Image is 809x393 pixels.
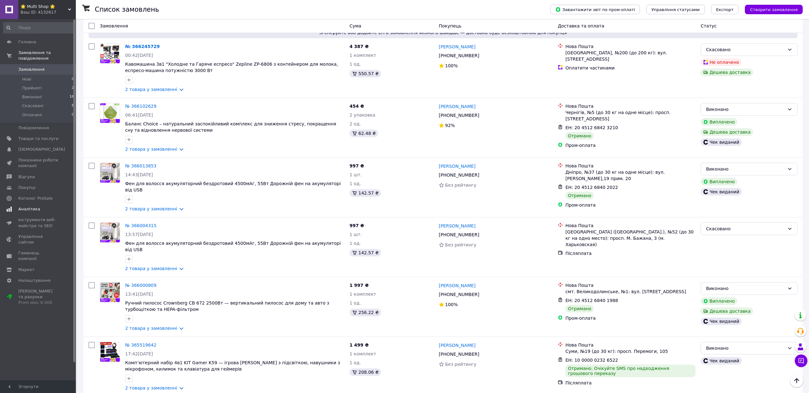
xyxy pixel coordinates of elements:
a: Комп’ютерний набір 4в1 KIT Gamer K59 — ігрова [PERSON_NAME] з підсвіткою, навушники з мікрофоном,... [125,360,340,372]
div: Післяплата [565,380,696,386]
img: Фото товару [100,223,120,242]
span: Управління статусами [651,7,700,12]
span: Виконані [22,94,42,100]
span: 2 од. [350,121,361,126]
span: ЕН: 20 4512 6840 2022 [565,185,618,190]
div: [PHONE_NUMBER] [438,171,481,179]
span: Покупці [18,185,35,190]
div: Суми, №19 (до 30 кг): просп. Перемоги, 105 [565,348,696,354]
span: 17:42[DATE] [125,351,153,356]
span: [DEMOGRAPHIC_DATA] [18,147,65,152]
a: [PERSON_NAME] [439,44,476,50]
button: Чат з покупцем [795,354,807,367]
div: [PHONE_NUMBER] [438,350,481,359]
button: Створити замовлення [745,5,803,14]
div: Чек виданий [701,188,742,196]
div: Дешева доставка [701,69,753,76]
span: Експорт [716,7,734,12]
span: Доставка та оплата [558,23,604,28]
span: Статус [701,23,717,28]
img: Фото товару [100,103,120,123]
div: Дешева доставка [701,307,753,315]
span: Без рейтингу [445,362,477,367]
div: Не оплачено [701,58,741,66]
div: Оплатити частинами [565,65,696,71]
span: 100% [445,63,458,68]
input: Пошук [3,22,75,33]
a: 2 товара у замовленні [125,147,177,152]
span: Фен для волосся акумуляторний бездротовий 4500мАг, 55Вт Дорожній фен на акумуляторі від USB [125,181,341,192]
div: Дніпро, №37 (до 30 кг на одне місце): вул. [PERSON_NAME],19 прим. 20 [565,169,696,182]
a: [PERSON_NAME] [439,342,476,348]
a: № 366004315 [125,223,156,228]
span: 454 ₴ [350,104,364,109]
span: Повідомлення [18,125,49,131]
button: Наверх [790,374,803,387]
span: Замовлення [18,67,45,72]
span: Без рейтингу [445,242,477,247]
span: Налаштування [18,278,51,283]
div: 62.48 ₴ [350,130,378,137]
div: Чек виданий [701,317,742,325]
span: 🌟 Multi Shop 🌟 [21,4,68,9]
span: Показники роботи компанії [18,157,58,169]
span: 1 499 ₴ [350,342,369,348]
a: 2 товара у замовленні [125,385,177,390]
div: Нова Пошта [565,342,696,348]
span: Управління сайтом [18,234,58,245]
div: Чек виданий [701,357,742,365]
div: Пром-оплата [565,142,696,148]
img: Фото товару [100,282,120,302]
span: 1 997 ₴ [350,283,369,288]
span: 1 од. [350,181,361,186]
span: 00:42[DATE] [125,53,153,58]
div: 256.22 ₴ [350,309,381,316]
a: [PERSON_NAME] [439,223,476,229]
div: Нова Пошта [565,103,696,109]
span: Створити замовлення [750,7,798,12]
a: 2 товара у замовленні [125,87,177,92]
span: Каталог ProSale [18,196,52,201]
span: Товари та послуги [18,136,58,142]
a: № 366013853 [125,163,156,168]
div: [PHONE_NUMBER] [438,111,481,120]
span: 8 [72,103,74,109]
span: Замовлення та повідомлення [18,50,76,61]
div: Отримано [565,305,594,312]
button: Експорт [711,5,739,14]
a: 2 товара у замовленні [125,206,177,211]
img: Фото товару [100,163,120,183]
div: Отримано [565,132,594,140]
div: Пром-оплата [565,202,696,208]
a: Фото товару [100,43,120,63]
a: [PERSON_NAME] [439,103,476,110]
a: Баланс Choice – натуральний заспокійливий комплекс для зниження стресу, покращення сну та відновл... [125,121,336,133]
a: № 366102629 [125,104,156,109]
span: ЕН: 20 4512 6840 1988 [565,298,618,303]
span: 1 од. [350,241,361,246]
span: 14:43[DATE] [125,172,153,177]
span: Відгуки [18,174,35,180]
span: 13:41[DATE] [125,292,153,297]
a: 2 товара у замовленні [125,326,177,331]
a: Фото товару [100,282,120,302]
div: Виконано [706,106,785,113]
div: [PHONE_NUMBER] [438,290,481,299]
img: Фото товару [100,44,120,63]
div: Нова Пошта [565,43,696,50]
div: Виконано [706,166,785,172]
span: Прийняті [22,85,42,91]
a: Ручний пилосос Crownberg CB 672 2500Вт — вертикальний пилосос для дому та авто з турбощіткою та H... [125,300,329,312]
span: Без рейтингу [445,183,477,188]
div: [PHONE_NUMBER] [438,51,481,60]
div: Нова Пошта [565,282,696,288]
div: 142.57 ₴ [350,249,381,257]
div: [GEOGRAPHIC_DATA] ([GEOGRAPHIC_DATA].), №52 (до 30 кг на одно место): просп. М. Бажана, 3 (м. Хар... [565,229,696,248]
a: [PERSON_NAME] [439,282,476,289]
a: Фото товару [100,342,120,362]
